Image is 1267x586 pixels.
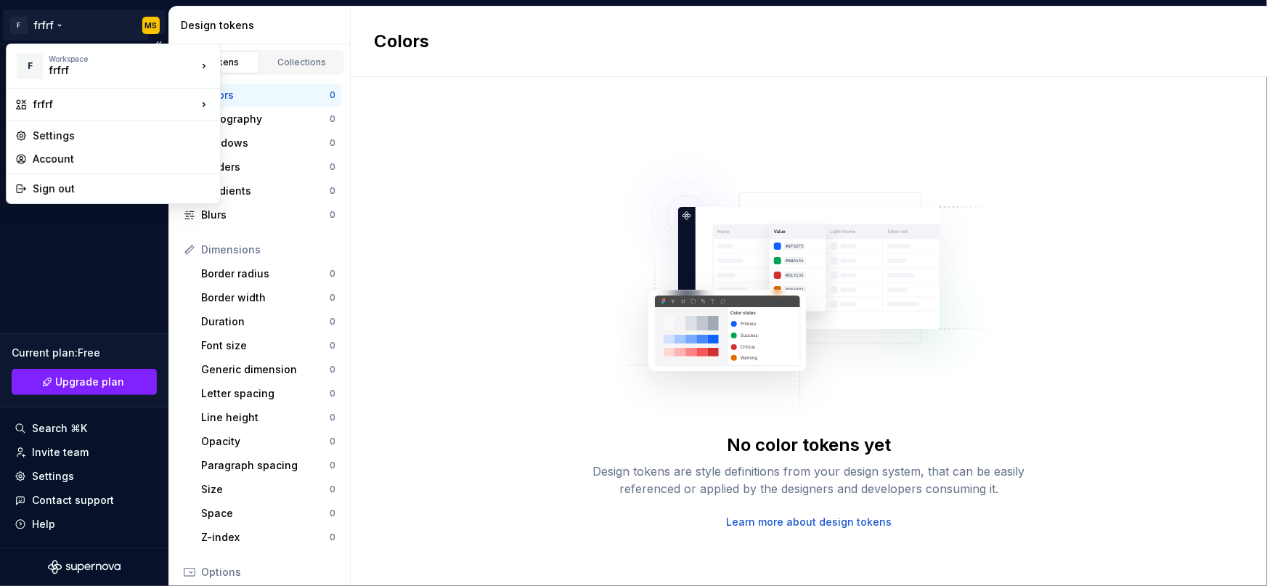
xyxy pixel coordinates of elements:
div: frfrf [33,97,197,112]
div: Workspace [49,54,197,63]
div: Account [33,152,211,166]
div: frfrf [49,63,172,78]
div: Settings [33,129,211,143]
div: F [17,53,43,79]
div: Sign out [33,182,211,196]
